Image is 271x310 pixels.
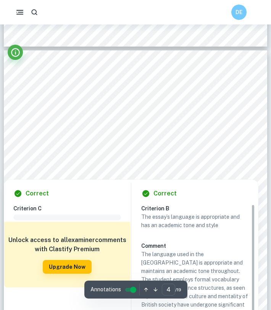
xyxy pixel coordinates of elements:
[141,213,249,229] p: The essay’s language is appropriate and has an academic tone and style
[235,8,244,16] h6: DE
[141,242,249,250] h6: Comment
[8,236,126,254] h6: Unlock access to all examiner comments with Clastify Premium
[231,5,247,20] button: DE
[141,204,255,213] h6: Criterion B
[13,204,127,213] h6: Criterion C
[26,189,49,198] h6: Correct
[153,189,177,198] h6: Correct
[8,45,23,60] button: Info
[43,260,92,274] button: Upgrade Now
[175,286,181,293] span: / 19
[90,286,121,294] span: Annotations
